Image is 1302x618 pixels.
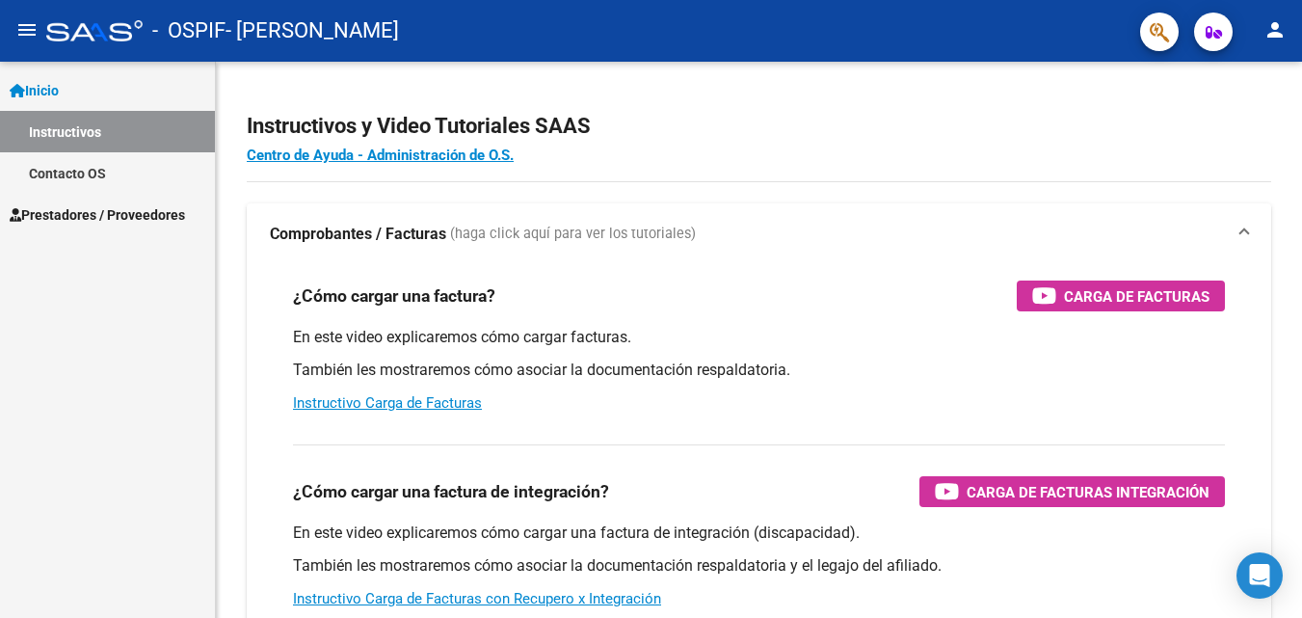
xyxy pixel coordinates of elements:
button: Carga de Facturas [1017,281,1225,311]
p: También les mostraremos cómo asociar la documentación respaldatoria y el legajo del afiliado. [293,555,1225,577]
button: Carga de Facturas Integración [919,476,1225,507]
h3: ¿Cómo cargar una factura de integración? [293,478,609,505]
span: Carga de Facturas [1064,284,1209,309]
a: Centro de Ayuda - Administración de O.S. [247,147,514,164]
h3: ¿Cómo cargar una factura? [293,282,495,309]
strong: Comprobantes / Facturas [270,224,446,245]
h2: Instructivos y Video Tutoriales SAAS [247,108,1271,145]
span: Carga de Facturas Integración [967,480,1209,504]
mat-icon: person [1263,18,1287,41]
a: Instructivo Carga de Facturas con Recupero x Integración [293,590,661,607]
div: Open Intercom Messenger [1236,552,1283,599]
span: Prestadores / Proveedores [10,204,185,226]
span: (haga click aquí para ver los tutoriales) [450,224,696,245]
mat-icon: menu [15,18,39,41]
mat-expansion-panel-header: Comprobantes / Facturas (haga click aquí para ver los tutoriales) [247,203,1271,265]
p: También les mostraremos cómo asociar la documentación respaldatoria. [293,360,1225,381]
a: Instructivo Carga de Facturas [293,394,482,412]
span: - [PERSON_NAME] [226,10,399,52]
span: - OSPIF [152,10,226,52]
p: En este video explicaremos cómo cargar una factura de integración (discapacidad). [293,523,1225,544]
span: Inicio [10,80,59,101]
p: En este video explicaremos cómo cargar facturas. [293,327,1225,348]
